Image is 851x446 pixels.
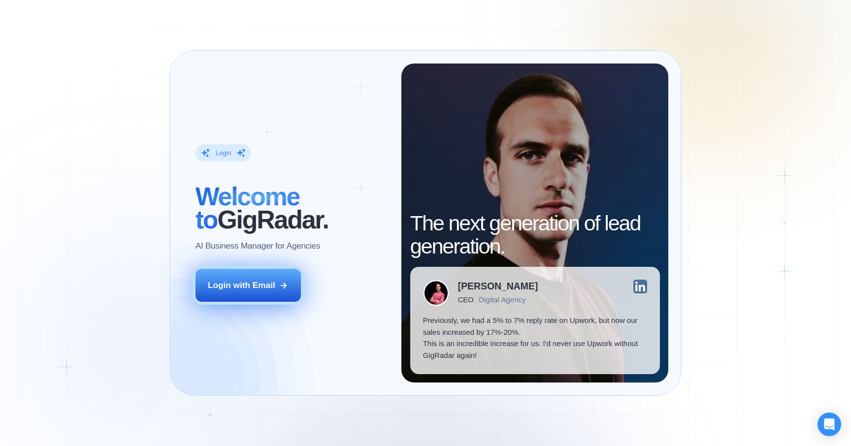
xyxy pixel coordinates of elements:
[818,413,841,436] div: Open Intercom Messenger
[216,149,231,157] div: Login
[196,269,301,302] button: Login with Email
[208,280,275,291] div: Login with Email
[458,282,538,291] div: [PERSON_NAME]
[423,315,647,361] p: Previously, we had a 5% to 7% reply rate on Upwork, but now our sales increased by 17%-20%. This ...
[410,212,660,258] h2: The next generation of lead generation.
[196,185,389,232] h2: ‍ GigRadar.
[196,182,299,234] span: Welcome to
[196,240,320,252] p: AI Business Manager for Agencies
[479,295,525,304] div: Digital Agency
[458,295,474,304] div: CEO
